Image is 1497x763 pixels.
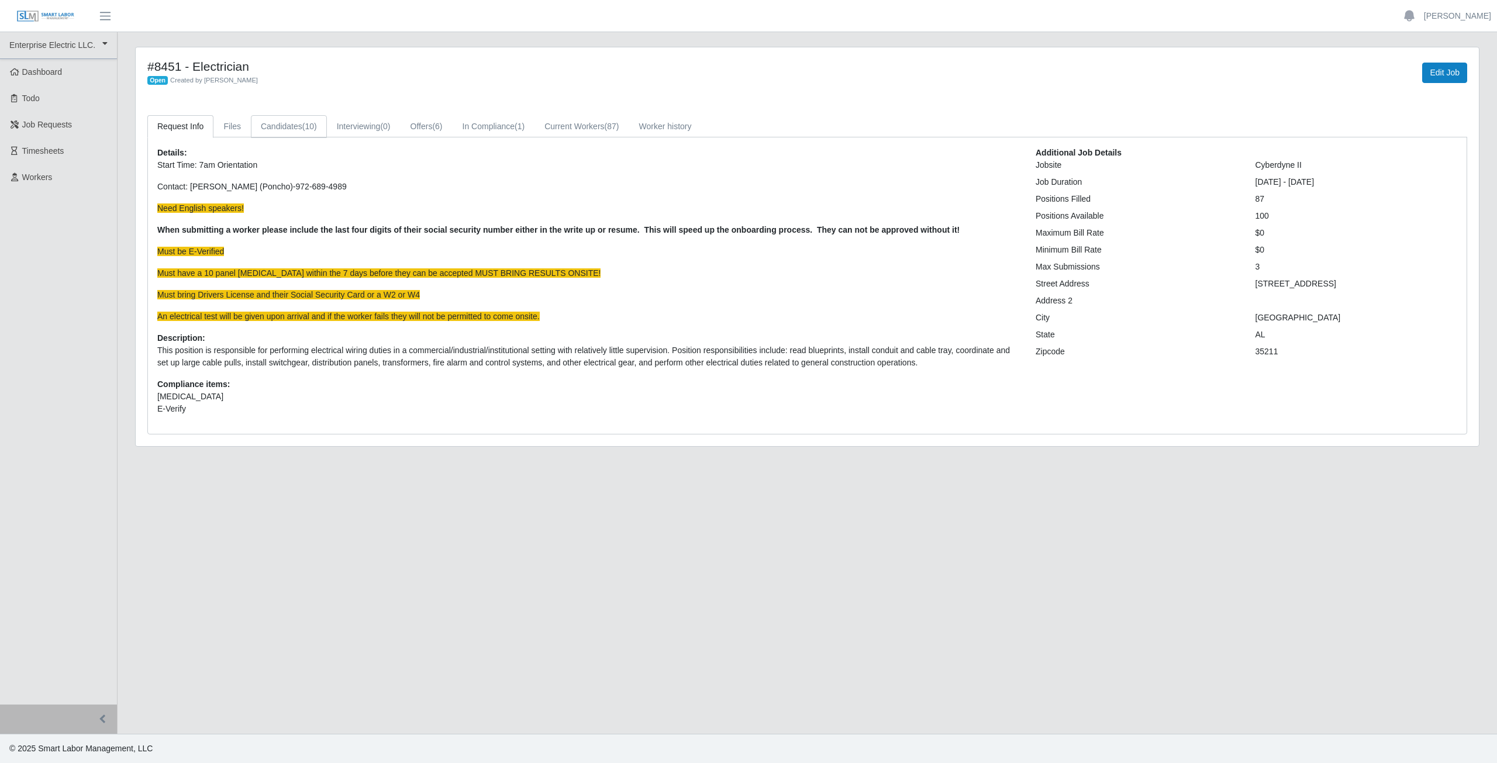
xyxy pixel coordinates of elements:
li: [MEDICAL_DATA] [157,391,1018,403]
span: (1) [515,122,525,131]
p: Start Time: 7am Orientation [157,159,1018,171]
div: [DATE] - [DATE] [1247,176,1467,188]
div: AL [1247,329,1467,341]
div: [STREET_ADDRESS] [1247,278,1467,290]
a: Candidates [251,115,327,138]
span: Open [147,76,168,85]
a: Edit Job [1422,63,1467,83]
img: SLM Logo [16,10,75,23]
p: This position is responsible for performing electrical wiring duties in a commercial/industrial/i... [157,344,1018,369]
div: Street Address [1027,278,1247,290]
a: In Compliance [453,115,535,138]
a: Current Workers [534,115,629,138]
span: (87) [605,122,619,131]
div: Jobsite [1027,159,1247,171]
a: Worker history [629,115,701,138]
span: (0) [380,122,390,131]
h4: #8451 - Electrician [147,59,910,74]
span: Job Requests [22,120,73,129]
div: Job Duration [1027,176,1247,188]
div: [GEOGRAPHIC_DATA] [1247,312,1467,324]
span: Must have a 10 panel [MEDICAL_DATA] within the 7 days before they can be accepted MUST BRING RESU... [157,268,601,278]
div: Address 2 [1027,295,1247,307]
span: Created by [PERSON_NAME] [170,77,258,84]
b: Additional Job Details [1036,148,1122,157]
p: Contact: [PERSON_NAME] (Poncho)-972-689-4989 [157,181,1018,193]
span: Workers [22,172,53,182]
div: 100 [1247,210,1467,222]
span: Dashboard [22,67,63,77]
span: An electrical test will be given upon arrival and if the worker fails they will not be permitted ... [157,312,540,321]
b: Description: [157,333,205,343]
a: [PERSON_NAME] [1424,10,1491,22]
span: Timesheets [22,146,64,156]
div: Minimum Bill Rate [1027,244,1247,256]
div: 3 [1247,261,1467,273]
div: Max Submissions [1027,261,1247,273]
span: Must be E-Verified [157,247,224,256]
div: Cyberdyne II [1247,159,1467,171]
span: (6) [432,122,442,131]
strong: When submitting a worker please include the last four digits of their social security number eith... [157,225,960,234]
span: Todo [22,94,40,103]
li: E-Verify [157,403,1018,415]
a: Interviewing [327,115,401,138]
div: City [1027,312,1247,324]
div: 35211 [1247,346,1467,358]
span: Must bring Drivers License and their Social Security Card or a W2 or W4 [157,290,420,299]
div: Positions Available [1027,210,1247,222]
div: Positions Filled [1027,193,1247,205]
a: Offers [401,115,453,138]
b: Details: [157,148,187,157]
a: Request Info [147,115,213,138]
div: Maximum Bill Rate [1027,227,1247,239]
span: Need English speakers! [157,203,244,213]
span: (10) [302,122,317,131]
a: Files [213,115,251,138]
div: State [1027,329,1247,341]
span: © 2025 Smart Labor Management, LLC [9,744,153,753]
div: $0 [1247,244,1467,256]
div: Zipcode [1027,346,1247,358]
b: Compliance items: [157,379,230,389]
div: 87 [1247,193,1467,205]
div: $0 [1247,227,1467,239]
